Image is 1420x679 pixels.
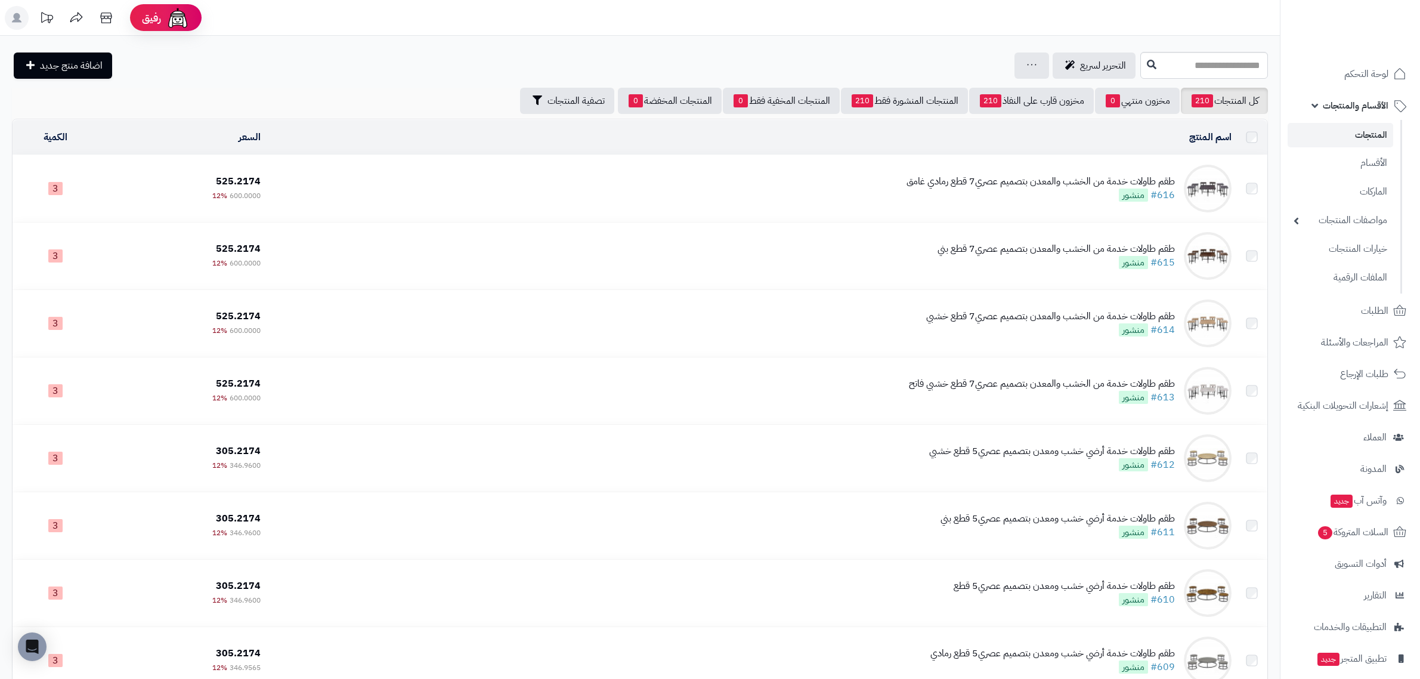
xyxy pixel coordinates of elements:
span: 12% [212,595,227,606]
div: طقم طاولات خدمة من الخشب والمعدن بتصميم عصري7 قطع رمادي غامق [907,175,1175,189]
span: 3 [48,182,63,195]
img: ai-face.png [166,6,190,30]
a: المنتجات المنشورة فقط210 [841,88,968,114]
span: 210 [852,94,873,107]
a: تطبيق المتجرجديد [1288,644,1413,673]
a: العملاء [1288,423,1413,452]
a: #610 [1150,592,1175,607]
img: طقم طاولات خدمة من الخشب والمعدن بتصميم عصري7 قطع بني [1184,232,1232,280]
a: المنتجات [1288,123,1393,147]
span: المدونة [1360,461,1387,477]
a: طلبات الإرجاع [1288,360,1413,388]
span: 3 [48,384,63,397]
div: طقم طاولات خدمة أرضي خشب ومعدن بتصميم عصري5 قطع [954,579,1175,593]
a: الملفات الرقمية [1288,265,1393,291]
div: طقم طاولات خدمة من الخشب والمعدن بتصميم عصري7 قطع خشبي فاتح [909,377,1175,391]
span: 5 [1317,526,1332,539]
img: logo-2.png [1339,9,1409,34]
a: وآتس آبجديد [1288,486,1413,515]
a: التقارير [1288,581,1413,610]
img: طقم طاولات خدمة أرضي خشب ومعدن بتصميم عصري5 قطع خشبي [1184,434,1232,482]
a: مخزون قارب على النفاذ210 [969,88,1094,114]
span: السلات المتروكة [1317,524,1388,541]
span: 600.0000 [230,393,261,403]
span: 12% [212,258,227,268]
span: 600.0000 [230,190,261,201]
a: لوحة التحكم [1288,60,1413,88]
a: #616 [1150,188,1175,202]
span: منشور [1119,593,1148,606]
span: لوحة التحكم [1344,66,1388,82]
span: طلبات الإرجاع [1340,366,1388,382]
span: 525.2174 [216,174,261,189]
span: 346.9600 [230,460,261,471]
img: طقم طاولات خدمة من الخشب والمعدن بتصميم عصري7 قطع رمادي غامق [1184,165,1232,212]
span: 3 [48,654,63,667]
a: الماركات [1288,179,1393,205]
a: المراجعات والأسئلة [1288,328,1413,357]
span: 3 [48,317,63,330]
span: 210 [980,94,1001,107]
a: أدوات التسويق [1288,550,1413,578]
span: 0 [1106,94,1120,107]
span: 3 [48,519,63,532]
span: التطبيقات والخدمات [1314,619,1387,635]
a: التحرير لسريع [1053,53,1136,79]
span: 525.2174 [216,376,261,391]
a: التطبيقات والخدمات [1288,613,1413,641]
img: طقم طاولات خدمة أرضي خشب ومعدن بتصميم عصري5 قطع بني [1184,502,1232,550]
span: منشور [1119,189,1148,202]
span: العملاء [1363,429,1387,446]
span: 12% [212,393,227,403]
div: طقم طاولات خدمة أرضي خشب ومعدن بتصميم عصري5 قطع خشبي [929,445,1175,458]
span: جديد [1331,495,1353,508]
span: اضافة منتج جديد [40,58,103,73]
a: المنتجات المخفضة0 [618,88,722,114]
a: السعر [239,130,261,144]
span: رفيق [142,11,161,25]
span: منشور [1119,323,1148,337]
span: 525.2174 [216,242,261,256]
span: منشور [1119,458,1148,471]
a: #612 [1150,458,1175,472]
span: إشعارات التحويلات البنكية [1298,397,1388,414]
a: #613 [1150,390,1175,405]
a: إشعارات التحويلات البنكية [1288,391,1413,420]
a: #611 [1150,525,1175,539]
span: 600.0000 [230,325,261,336]
span: 12% [212,662,227,673]
span: 12% [212,460,227,471]
span: منشور [1119,391,1148,404]
button: تصفية المنتجات [520,88,614,114]
span: 3 [48,587,63,600]
div: Open Intercom Messenger [18,632,47,661]
a: كل المنتجات210 [1181,88,1268,114]
span: الأقسام والمنتجات [1323,97,1388,114]
span: 305.2174 [216,579,261,593]
a: المنتجات المخفية فقط0 [723,88,840,114]
img: طقم طاولات خدمة أرضي خشب ومعدن بتصميم عصري5 قطع [1184,569,1232,617]
div: طقم طاولات خدمة أرضي خشب ومعدن بتصميم عصري5 قطع بني [941,512,1175,526]
span: منشور [1119,256,1148,269]
div: طقم طاولات خدمة من الخشب والمعدن بتصميم عصري7 قطع خشبي [926,310,1175,323]
span: 305.2174 [216,511,261,526]
span: 210 [1192,94,1213,107]
a: #609 [1150,660,1175,674]
a: الطلبات [1288,297,1413,325]
img: طقم طاولات خدمة من الخشب والمعدن بتصميم عصري7 قطع خشبي [1184,300,1232,347]
span: الطلبات [1361,303,1388,319]
span: 346.9565 [230,662,261,673]
span: 12% [212,190,227,201]
a: مخزون منتهي0 [1095,88,1180,114]
span: منشور [1119,526,1148,539]
span: 12% [212,325,227,336]
a: تحديثات المنصة [32,6,61,33]
a: مواصفات المنتجات [1288,208,1393,233]
a: السلات المتروكة5 [1288,518,1413,547]
span: 3 [48,249,63,263]
span: 305.2174 [216,444,261,458]
a: اضافة منتج جديد [14,53,112,79]
span: 305.2174 [216,646,261,661]
img: طقم طاولات خدمة من الخشب والمعدن بتصميم عصري7 قطع خشبي فاتح [1184,367,1232,415]
a: #615 [1150,255,1175,270]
